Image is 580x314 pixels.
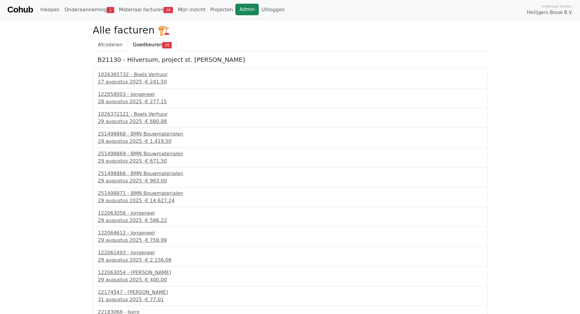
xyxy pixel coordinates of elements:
div: 29 augustus 2025 - [98,157,482,165]
a: Uitloggen [259,4,287,16]
span: 28 [162,42,172,48]
span: Afcoderen [98,42,123,48]
a: 251498869 - BMN Bouwmaterialen29 augustus 2025 -€ 671,50 [98,150,482,165]
span: € 400,00 [145,277,167,283]
div: 29 augustus 2025 - [98,237,482,244]
span: € 759,99 [145,237,167,243]
div: 1026372121 - Boels Verhuur [98,111,482,118]
span: Heilijgers Bouw B.V. [527,9,573,16]
a: 122063056 - Jongeneel29 augustus 2025 -€ 586,22 [98,210,482,224]
a: 22174547 - [PERSON_NAME]31 augustus 2025 -€ 77,01 [98,289,482,303]
div: 29 augustus 2025 - [98,138,482,145]
a: Inkopen [38,4,62,16]
span: € 1.419,50 [145,138,172,144]
span: € 14.627,24 [145,198,175,203]
div: 29 augustus 2025 - [98,197,482,204]
div: 1026365732 - Boels Verhuur [98,71,482,78]
h2: Alle facturen 🏗️ [93,24,487,36]
div: 251498868 - BMN Bouwmaterialen [98,130,482,138]
div: 122061493 - Jongeneel [98,249,482,256]
h5: B21130 - Hilversum, project st. [PERSON_NAME] [98,56,483,63]
a: Materiaal facturen28 [117,4,176,16]
span: € 963,00 [145,178,167,184]
div: 31 augustus 2025 - [98,296,482,303]
span: 1 [107,7,114,13]
span: 28 [163,7,173,13]
div: 122063056 - Jongeneel [98,210,482,217]
div: 29 augustus 2025 - [98,217,482,224]
a: Afcoderen [93,38,128,51]
span: € 241,50 [145,79,167,85]
div: 251498871 - BMN Bouwmaterialen [98,190,482,197]
span: € 671,50 [145,158,167,164]
span: € 77,01 [145,297,164,302]
a: 251498871 - BMN Bouwmaterialen29 augustus 2025 -€ 14.627,24 [98,190,482,204]
a: Onderaanneming1 [62,4,117,16]
div: 27 augustus 2025 - [98,78,482,86]
a: 122058003 - Jongeneel28 augustus 2025 -€ 277,15 [98,91,482,105]
div: 122058003 - Jongeneel [98,91,482,98]
span: € 277,15 [145,99,167,104]
a: 1026372121 - Boels Verhuur29 augustus 2025 -€ 680,88 [98,111,482,125]
a: Admin [235,4,259,15]
a: Mijn inzicht [175,4,208,16]
a: 122063054 - [PERSON_NAME]29 augustus 2025 -€ 400,00 [98,269,482,284]
div: 251498869 - BMN Bouwmaterialen [98,150,482,157]
div: 29 augustus 2025 - [98,177,482,185]
div: 122063054 - [PERSON_NAME] [98,269,482,276]
a: 1026365732 - Boels Verhuur27 augustus 2025 -€ 241,50 [98,71,482,86]
div: 22174547 - [PERSON_NAME] [98,289,482,296]
span: Goedkeuren [133,42,162,48]
span: € 680,88 [145,118,167,124]
div: 122064612 - Jongeneel [98,229,482,237]
div: 29 augustus 2025 - [98,118,482,125]
a: 251498868 - BMN Bouwmaterialen29 augustus 2025 -€ 1.419,50 [98,130,482,145]
a: 122061493 - Jongeneel29 augustus 2025 -€ 2.156,06 [98,249,482,264]
a: Goedkeuren28 [128,38,177,51]
span: Ingelogd onder: [542,3,573,9]
div: 29 augustus 2025 - [98,256,482,264]
span: € 586,22 [145,217,167,223]
div: 28 augustus 2025 - [98,98,482,105]
div: 251498866 - BMN Bouwmaterialen [98,170,482,177]
a: Cohub [7,2,33,17]
a: 122064612 - Jongeneel29 augustus 2025 -€ 759,99 [98,229,482,244]
div: 29 augustus 2025 - [98,276,482,284]
a: Projecten [208,4,236,16]
span: € 2.156,06 [145,257,172,263]
a: 251498866 - BMN Bouwmaterialen29 augustus 2025 -€ 963,00 [98,170,482,185]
